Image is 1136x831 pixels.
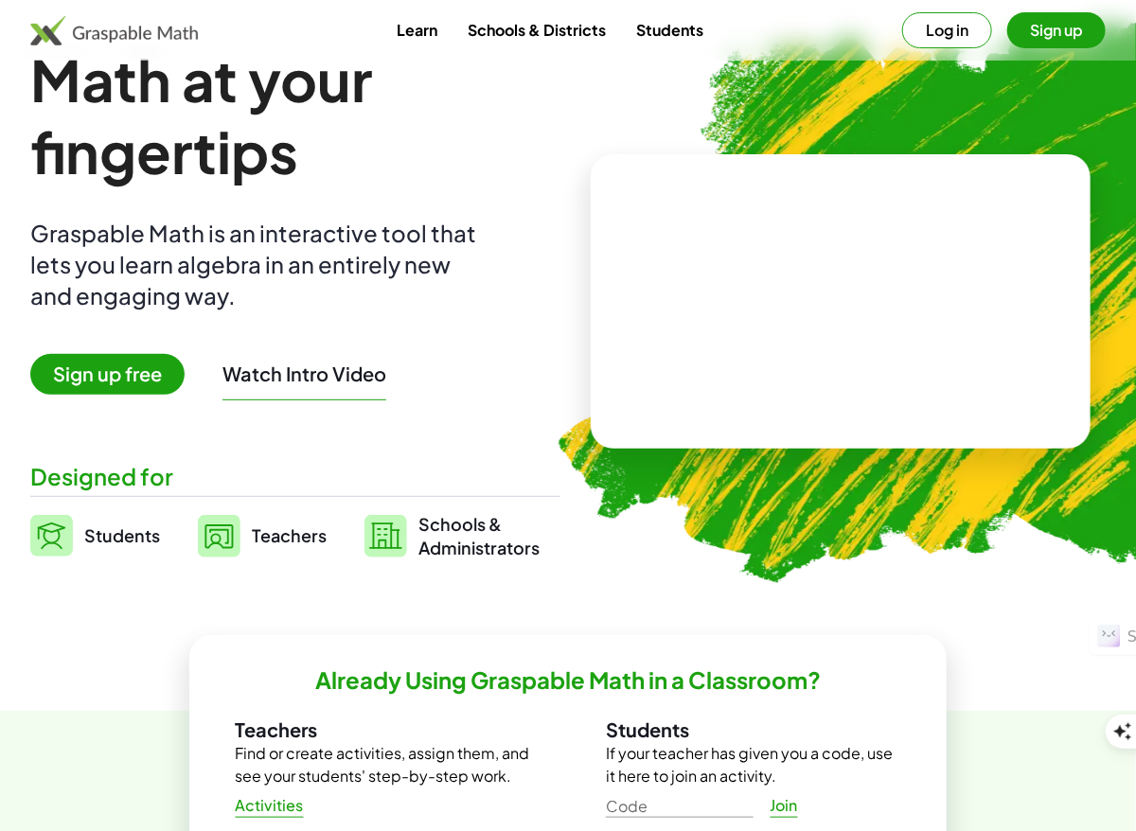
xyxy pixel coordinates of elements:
[222,362,386,386] button: Watch Intro Video
[30,512,160,559] a: Students
[364,512,540,559] a: Schools &Administrators
[754,788,814,822] a: Join
[1007,12,1106,48] button: Sign up
[30,354,185,395] span: Sign up free
[606,742,901,787] p: If your teacher has given you a code, use it here to join an activity.
[235,796,304,816] span: Activities
[30,461,560,492] div: Designed for
[418,512,540,559] span: Schools & Administrators
[235,717,530,742] h3: Teachers
[364,515,407,557] img: svg%3e
[606,717,901,742] h3: Students
[453,12,621,47] a: Schools & Districts
[84,524,160,546] span: Students
[902,12,992,48] button: Log in
[621,12,719,47] a: Students
[770,796,798,816] span: Join
[315,665,821,695] h2: Already Using Graspable Math in a Classroom?
[382,12,453,47] a: Learn
[235,742,530,787] p: Find or create activities, assign them, and see your students' step-by-step work.
[198,515,240,557] img: svg%3e
[699,231,983,373] video: What is this? This is dynamic math notation. Dynamic math notation plays a central role in how Gr...
[30,218,485,311] div: Graspable Math is an interactive tool that lets you learn algebra in an entirely new and engaging...
[252,524,327,546] span: Teachers
[30,44,560,187] h1: Math at your fingertips
[220,788,319,822] a: Activities
[198,512,327,559] a: Teachers
[30,515,73,557] img: svg%3e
